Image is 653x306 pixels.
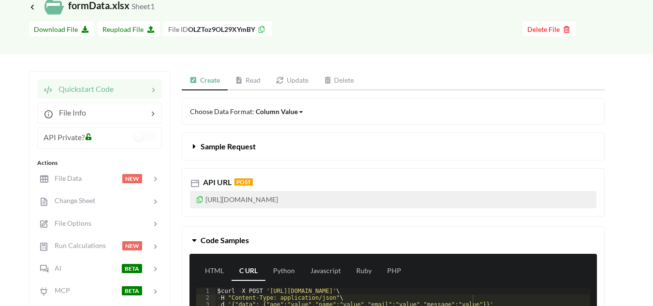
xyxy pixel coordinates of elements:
span: File ID [168,25,188,33]
span: MCP [49,286,70,294]
a: PHP [379,262,409,281]
span: File Data [49,174,82,182]
a: Read [228,71,269,90]
a: C URL [232,262,265,281]
span: File Info [53,108,86,117]
span: Delete File [527,25,571,33]
small: Sheet1 [131,1,155,11]
b: OLZToz9OL29XYmBY [188,25,255,33]
a: HTML [197,262,232,281]
span: Reupload File [102,25,155,33]
span: File Options [49,219,91,227]
span: Choose Data Format: [190,107,304,116]
a: Delete [316,71,362,90]
span: POST [234,178,253,186]
button: Reupload File [98,21,160,36]
span: BETA [122,286,142,295]
span: Code Samples [201,235,249,245]
p: [URL][DOMAIN_NAME] [190,191,596,208]
a: Create [182,71,228,90]
span: Run Calculations [49,241,106,249]
div: Actions [37,159,162,167]
a: Update [268,71,316,90]
span: BETA [122,264,142,273]
span: NEW [122,174,142,183]
span: Download File [34,25,89,33]
span: Change Sheet [49,196,95,204]
span: AI [49,264,61,272]
div: 1 [196,288,216,294]
button: Download File [29,21,94,36]
span: API Private? [44,132,85,142]
a: Ruby [348,262,379,281]
span: API URL [201,177,232,187]
button: Code Samples [182,227,604,254]
a: Javascript [303,262,348,281]
a: Python [265,262,303,281]
button: Sample Request [182,133,604,160]
button: Delete File [522,21,576,36]
div: Column Value [256,106,298,117]
span: NEW [122,241,142,250]
span: Quickstart Code [53,84,114,93]
span: Sample Request [201,142,256,151]
div: 2 [196,294,216,301]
